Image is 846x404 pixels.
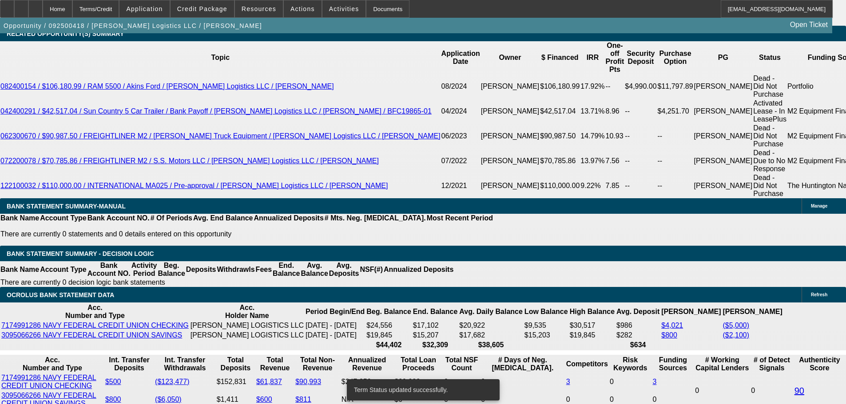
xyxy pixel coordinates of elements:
td: [PERSON_NAME] [481,149,540,173]
td: $30,517 [569,321,615,330]
a: 042400291 / $42,517.04 / Sun Country 5 Car Trailer / Bank Payoff / [PERSON_NAME] Logistics LLC / ... [0,107,432,115]
th: [PERSON_NAME] [722,303,782,320]
td: 7.85 [605,173,625,198]
td: Dead - Did Not Purchase [753,124,787,149]
a: ($5,000) [723,322,749,329]
td: -- [624,149,657,173]
th: PG [694,41,753,74]
td: 7.56 [605,149,625,173]
th: # Mts. Neg. [MEDICAL_DATA]. [324,214,426,223]
th: $ Financed [540,41,580,74]
td: $90,987.50 [540,124,580,149]
th: Total Deposits [216,356,255,373]
td: 14.79% [580,124,605,149]
td: [DATE] - [DATE] [305,331,365,340]
th: Purchase Option [657,41,694,74]
a: $61,837 [256,378,282,385]
th: One-off Profit Pts [605,41,625,74]
span: OCROLUS BANK STATEMENT DATA [7,291,114,298]
th: Acc. Number and Type [1,356,104,373]
th: Avg. Daily Balance [459,303,523,320]
td: Dead - Did Not Purchase [753,74,787,99]
td: [PERSON_NAME] [481,124,540,149]
th: Owner [481,41,540,74]
td: Dead - Due to No Response [753,149,787,173]
button: Resources [235,0,283,17]
td: 04/2024 [441,99,481,124]
td: -- [657,149,694,173]
td: $19,845 [569,331,615,340]
th: Application Date [441,41,481,74]
button: Application [119,0,169,17]
td: Dead - Did Not Purchase [753,173,787,198]
th: Avg. Deposit [616,303,660,320]
a: 7174991286 NAVY FEDERAL CREDIT UNION CHECKING [1,374,96,389]
a: 3 [653,378,657,385]
td: [PERSON_NAME] [694,124,753,149]
td: $15,207 [413,331,458,340]
th: Security Deposit [624,41,657,74]
span: Resources [242,5,276,12]
th: IRR [580,41,605,74]
th: Low Balance [524,303,568,320]
td: 13.71% [580,99,605,124]
th: Beg. Balance [157,261,185,278]
th: $44,402 [366,341,411,349]
th: Most Recent Period [426,214,493,223]
td: $70,785.86 [540,149,580,173]
span: BANK STATEMENT SUMMARY-MANUAL [7,203,126,210]
a: ($123,477) [155,378,189,385]
th: [PERSON_NAME] [661,303,721,320]
td: $110,000.00 [540,173,580,198]
td: -- [657,173,694,198]
span: Refresh [811,292,827,297]
th: Annualized Deposits [383,261,454,278]
th: Bank Account NO. [87,214,150,223]
td: [PERSON_NAME] [694,173,753,198]
span: Application [126,5,163,12]
th: Bank Account NO. [87,261,131,278]
a: 90 [794,386,804,396]
th: Beg. Balance [366,303,411,320]
a: $800 [661,331,677,339]
th: $634 [616,341,660,349]
th: Acc. Number and Type [1,303,189,320]
th: Annualized Deposits [253,214,324,223]
td: 10.93 [605,124,625,149]
td: [PERSON_NAME] [694,149,753,173]
th: Acc. Holder Name [190,303,304,320]
td: 8.96 [605,99,625,124]
td: 0 [481,373,565,390]
td: 07/2022 [441,149,481,173]
th: Deposits [186,261,217,278]
td: [PERSON_NAME] [694,74,753,99]
td: -- [605,74,625,99]
th: Total Revenue [256,356,294,373]
th: # Of Periods [150,214,193,223]
td: -- [657,124,694,149]
span: Bank Statement Summary - Decision Logic [7,250,154,257]
td: [DATE] - [DATE] [305,321,365,330]
a: Open Ticket [786,17,831,32]
td: $17,682 [459,331,523,340]
a: $90,993 [295,378,321,385]
th: End. Balance [272,261,300,278]
th: Withdrawls [216,261,255,278]
th: High Balance [569,303,615,320]
td: 06/2023 [441,124,481,149]
th: Competitors [566,356,608,373]
th: End. Balance [413,303,458,320]
td: 13.97% [580,149,605,173]
td: $89,928 [394,373,443,390]
td: $42,517.04 [540,99,580,124]
td: $106,180.99 [540,74,580,99]
td: $282 [616,331,660,340]
a: $811 [295,396,311,403]
th: Avg. End Balance [193,214,254,223]
a: 082400154 / $106,180.99 / RAM 5500 / Akins Ford / [PERSON_NAME] Logistics LLC / [PERSON_NAME] [0,82,334,90]
div: $247,350 [342,378,393,386]
th: Authenticity Score [794,356,845,373]
td: 9.22% [580,173,605,198]
th: NSF(#) [359,261,383,278]
th: Total Loan Proceeds [394,356,443,373]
